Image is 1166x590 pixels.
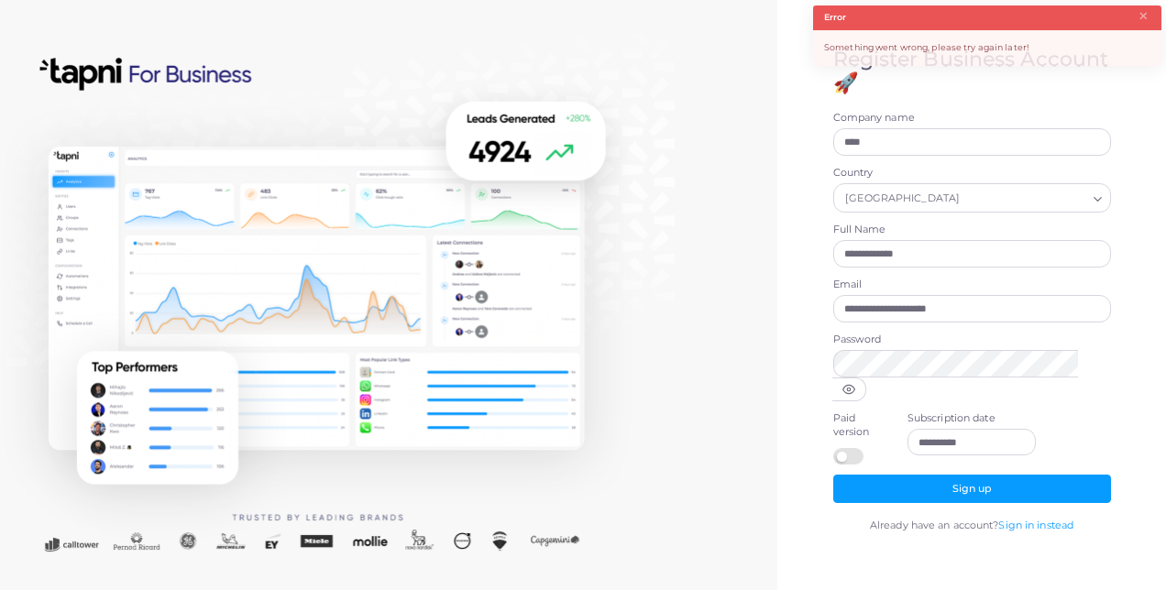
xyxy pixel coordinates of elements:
[833,278,1111,292] label: Email
[998,519,1073,531] a: Sign in instead
[833,475,1111,502] button: Sign up
[833,411,887,441] label: Paid version
[833,48,1111,96] h4: Register Business Account 🚀
[833,166,1111,180] label: Country
[1138,6,1149,27] button: Close
[813,30,1161,66] div: Something went wrong, please try again later!
[833,183,1111,213] div: Search for option
[907,411,1037,426] label: Subscription date
[824,11,847,24] strong: Error
[964,188,1086,208] input: Search for option
[833,223,1111,237] label: Full Name
[870,519,999,531] span: Already have an account?
[843,189,962,208] span: [GEOGRAPHIC_DATA]
[833,111,1111,126] label: Company name
[833,333,1111,347] label: Password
